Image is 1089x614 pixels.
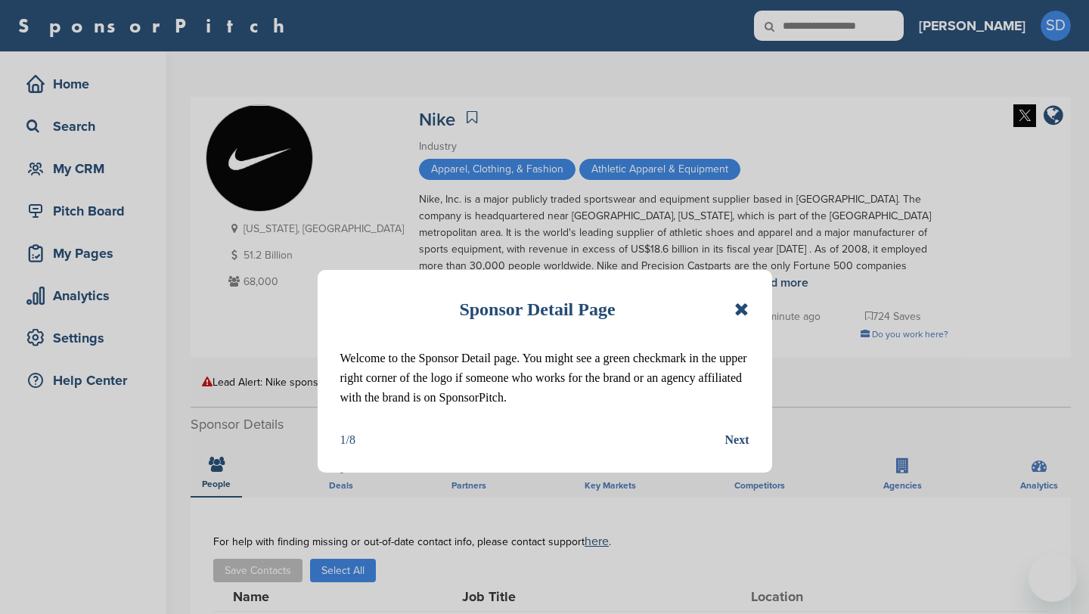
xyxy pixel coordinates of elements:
iframe: Button to launch messaging window [1028,554,1077,602]
div: 1/8 [340,430,355,450]
button: Next [725,430,749,450]
p: Welcome to the Sponsor Detail page. You might see a green checkmark in the upper right corner of ... [340,349,749,408]
h1: Sponsor Detail Page [459,293,615,326]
